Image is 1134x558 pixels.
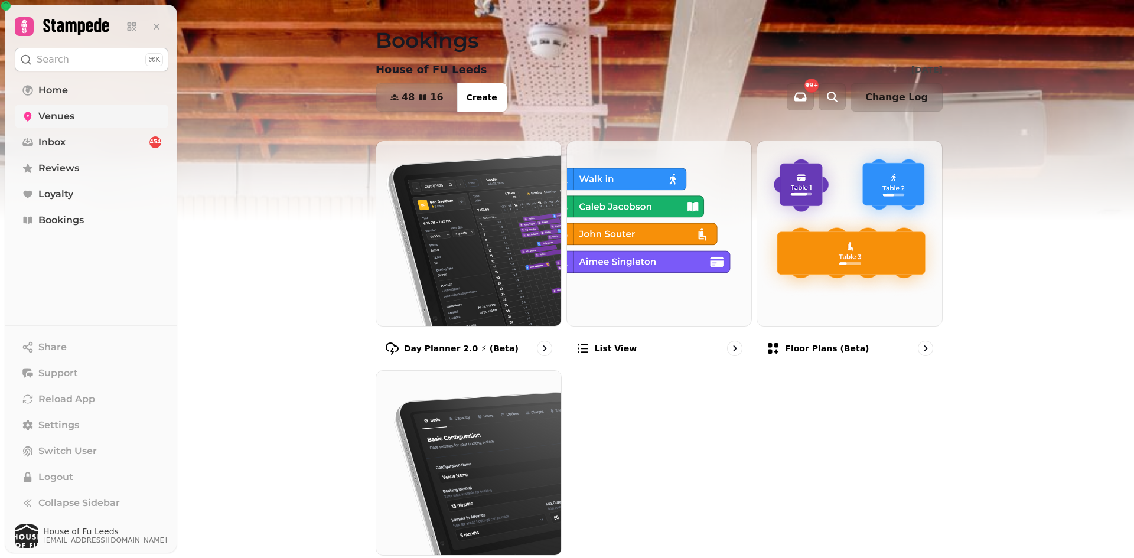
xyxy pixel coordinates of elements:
[376,371,561,556] img: Configuration
[567,141,752,326] img: List view
[15,130,168,154] a: Inbox454
[37,53,69,67] p: Search
[43,536,167,545] span: [EMAIL_ADDRESS][DOMAIN_NAME]
[43,527,167,536] span: House of Fu Leeds
[566,141,752,366] a: List viewList view
[376,61,487,78] p: House of FU Leeds
[38,161,79,175] span: Reviews
[38,392,95,406] span: Reload App
[15,413,168,437] a: Settings
[595,342,637,354] p: List view
[850,83,943,112] button: Change Log
[15,48,168,71] button: Search⌘K
[15,361,168,385] button: Support
[150,138,161,146] span: 454
[38,213,84,227] span: Bookings
[15,156,168,180] a: Reviews
[785,342,869,354] p: Floor Plans (beta)
[15,491,168,515] button: Collapse Sidebar
[757,141,943,366] a: Floor Plans (beta)Floor Plans (beta)
[38,83,68,97] span: Home
[15,208,168,232] a: Bookings
[145,53,163,66] div: ⌘K
[15,465,168,489] button: Logout
[404,342,519,354] p: Day Planner 2.0 ⚡ (Beta)
[729,342,741,354] svg: go to
[15,79,168,102] a: Home
[805,83,818,89] span: 99+
[430,93,443,102] span: 16
[15,105,168,128] a: Venues
[15,335,168,359] button: Share
[38,187,73,201] span: Loyalty
[38,496,120,510] span: Collapse Sidebar
[15,182,168,206] a: Loyalty
[376,141,561,326] img: Day Planner 2.0 ⚡ (Beta)
[38,470,73,484] span: Logout
[38,340,67,354] span: Share
[467,93,497,102] span: Create
[15,439,168,463] button: Switch User
[757,141,942,326] img: Floor Plans (beta)
[539,342,550,354] svg: go to
[457,83,507,112] button: Create
[15,524,168,548] button: User avatarHouse of Fu Leeds[EMAIL_ADDRESS][DOMAIN_NAME]
[376,83,458,112] button: 4816
[911,64,943,76] p: [DATE]
[38,418,79,432] span: Settings
[38,135,66,149] span: Inbox
[38,366,78,380] span: Support
[38,109,74,123] span: Venues
[38,444,97,458] span: Switch User
[15,387,168,411] button: Reload App
[376,141,562,366] a: Day Planner 2.0 ⚡ (Beta)Day Planner 2.0 ⚡ (Beta)
[15,524,38,548] img: User avatar
[402,93,415,102] span: 48
[920,342,931,354] svg: go to
[865,93,928,102] span: Change Log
